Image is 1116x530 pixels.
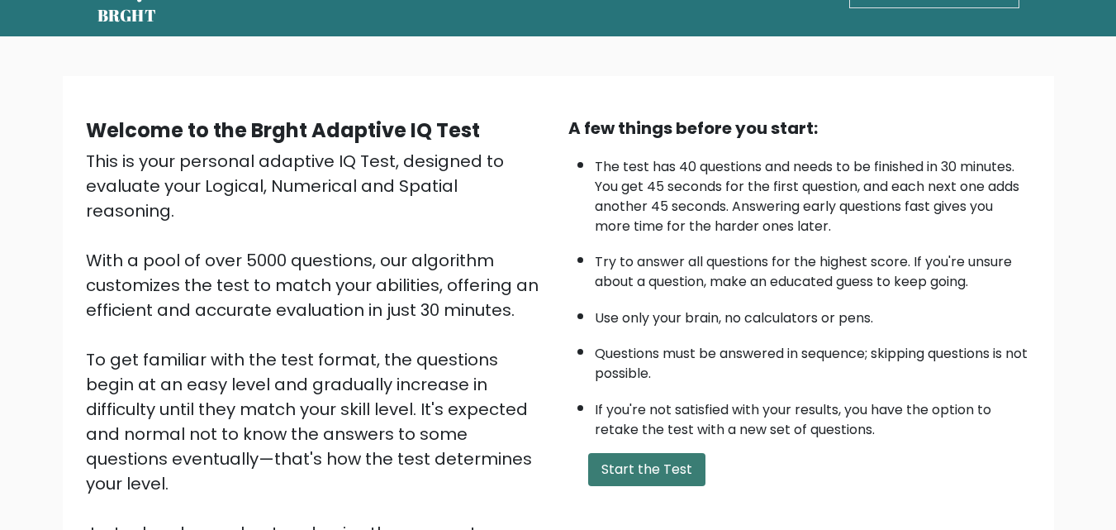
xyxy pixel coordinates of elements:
h5: BRGHT [97,6,157,26]
li: The test has 40 questions and needs to be finished in 30 minutes. You get 45 seconds for the firs... [595,149,1031,236]
li: Questions must be answered in sequence; skipping questions is not possible. [595,336,1031,384]
div: A few things before you start: [568,116,1031,141]
li: If you're not satisfied with your results, you have the option to retake the test with a new set ... [595,392,1031,440]
li: Try to answer all questions for the highest score. If you're unsure about a question, make an edu... [595,244,1031,292]
b: Welcome to the Brght Adaptive IQ Test [86,117,480,144]
button: Start the Test [588,453,705,486]
li: Use only your brain, no calculators or pens. [595,300,1031,328]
